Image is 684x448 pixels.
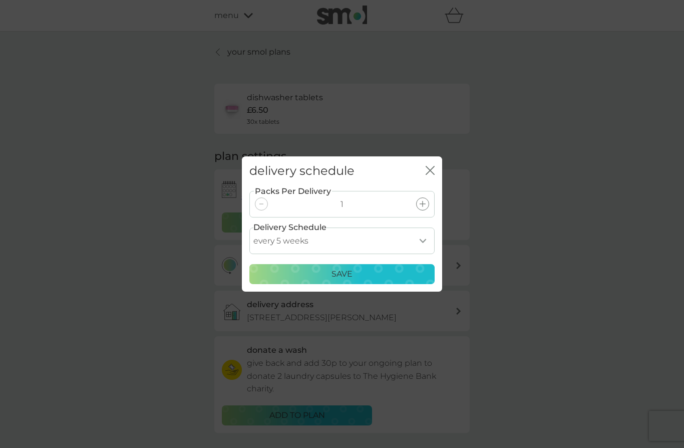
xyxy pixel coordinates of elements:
[254,185,332,198] label: Packs Per Delivery
[249,164,355,178] h2: delivery schedule
[331,268,353,281] p: Save
[253,221,326,234] label: Delivery Schedule
[249,264,435,284] button: Save
[426,166,435,176] button: close
[340,198,344,211] p: 1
